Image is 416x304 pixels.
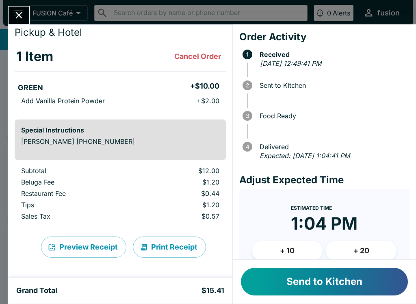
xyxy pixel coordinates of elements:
h3: 1 Item [16,48,53,65]
button: Print Receipt [133,237,206,258]
h4: Order Activity [239,31,409,43]
h6: Special Instructions [21,126,219,134]
p: + $2.00 [197,97,219,105]
p: [PERSON_NAME] [PHONE_NUMBER] [21,137,219,145]
text: 1 [246,51,249,58]
span: Received [256,51,409,58]
button: + 10 [252,241,323,261]
p: $12.00 [141,167,219,175]
table: orders table [15,167,226,224]
p: $1.20 [141,178,219,186]
p: Subtotal [21,167,128,175]
button: + 20 [326,241,396,261]
h5: + $10.00 [190,81,219,91]
h5: Grand Total [16,286,57,295]
span: Sent to Kitchen [256,82,409,89]
time: 1:04 PM [291,213,357,234]
p: Add Vanilla Protein Powder [21,97,105,105]
span: Delivered [256,143,409,150]
h5: $15.41 [201,286,224,295]
span: Food Ready [256,112,409,119]
text: 3 [246,113,249,119]
em: Expected: [DATE] 1:04:41 PM [260,152,350,160]
table: orders table [15,42,226,113]
p: Restaurant Fee [21,189,128,198]
text: 4 [245,143,249,150]
p: $0.44 [141,189,219,198]
p: Sales Tax [21,212,128,220]
span: Pickup & Hotel [15,26,82,38]
button: Preview Receipt [41,237,126,258]
span: Estimated Time [291,205,332,211]
button: Close [9,7,29,24]
p: Beluga Fee [21,178,128,186]
h5: GREEN [18,83,43,93]
p: Tips [21,201,128,209]
p: $1.20 [141,201,219,209]
h4: Adjust Expected Time [239,174,409,186]
p: $0.57 [141,212,219,220]
text: 2 [246,82,249,89]
em: [DATE] 12:49:41 PM [260,59,321,67]
button: Send to Kitchen [241,268,408,295]
button: Cancel Order [171,48,224,65]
